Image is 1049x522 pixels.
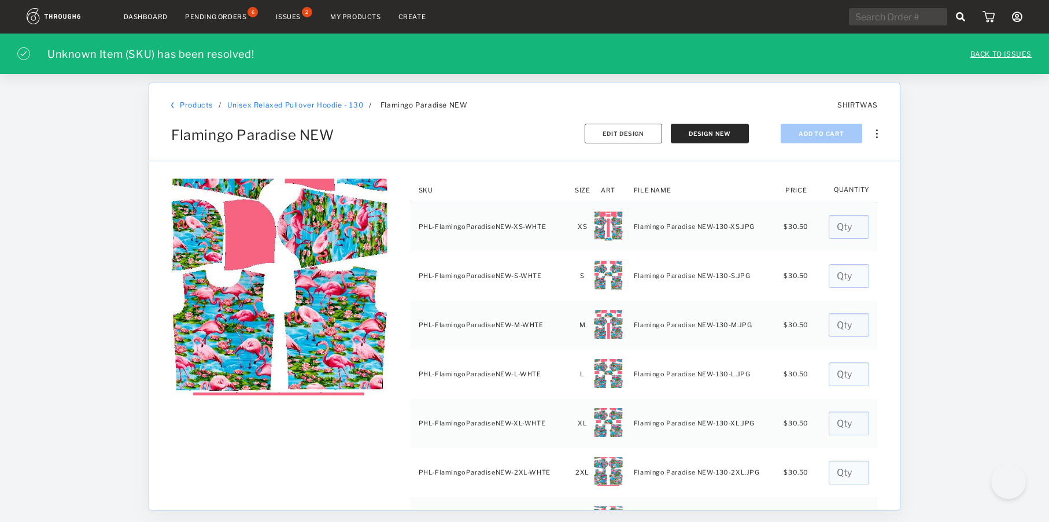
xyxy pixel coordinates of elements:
[171,102,174,109] img: back_bracket.f28aa67b.svg
[592,179,625,202] th: Art
[574,202,592,251] td: XS
[17,47,30,60] img: icon_checked_circle_white.316e0c70.svg
[574,179,592,202] th: Size
[782,179,811,202] th: Price
[248,7,258,17] div: 6
[585,124,662,143] button: Edit Design
[784,468,808,476] span: $ 30.50
[410,301,574,350] td: PHL-FlamingoParadiseNEW-M-WHTE
[398,13,426,21] a: Create
[47,48,254,60] div: Unknown Item (SKU) has been resolved!
[574,399,592,448] td: XL
[625,202,782,251] td: Flamingo Paradise NEW-130-XS.JPG
[574,301,592,350] td: M
[829,461,869,484] input: Qty
[625,448,782,497] td: Flamingo Paradise NEW-130-2XL.JPG
[970,42,1032,66] a: BACK TO ISSUES
[27,8,106,24] img: logo.1c10ca64.svg
[982,11,995,23] img: icon_cart.dab5cea1.svg
[302,7,312,17] div: 2
[276,12,313,22] a: Issues2
[369,101,372,109] span: /
[410,251,574,301] td: PHL-FlamingoParadiseNEW-S-WHTE
[171,127,334,143] span: Flamingo Paradise NEW
[829,215,869,239] input: Qty
[594,212,623,240] img: 4d6dead9-6440-4521-b850-23b49ed103f4-XS.jpg
[784,419,808,427] span: $ 30.50
[180,101,213,109] a: Products
[625,301,782,350] td: Flamingo Paradise NEW-130-M.JPG
[625,179,782,202] th: File Name
[227,101,364,109] a: Unisex Relaxed Pullover Hoodie - 130
[837,101,878,109] span: SHIRTWAS
[594,408,623,437] img: 31d3e94a-3d20-488f-9e16-bb8b9a03b2a8-XL.jpg
[829,313,869,337] input: Qty
[594,261,623,290] img: 759b11fa-d646-4698-8d66-b40e1ba1a728-S.jpg
[625,399,782,448] td: Flamingo Paradise NEW-130-XL.JPG
[784,370,808,378] span: $ 30.50
[829,362,869,386] input: Qty
[829,264,869,288] input: Qty
[185,12,258,22] a: Pending Orders6
[594,310,623,339] img: 07ed69f2-2987-4aea-bb17-dcbc34ab4181-M.jpg
[625,350,782,399] td: Flamingo Paradise NEW-130-L.JPG
[671,124,749,143] button: Design New
[410,448,574,497] td: PHL-FlamingoParadiseNEW-2XL-WHTE
[876,129,878,138] img: meatball_vertical.0c7b41df.svg
[574,251,592,301] td: S
[594,359,623,388] img: 33d3748d-1a12-4305-9f1e-fa54356faf62-L.jpg
[784,223,808,231] span: $ 30.50
[603,130,644,137] span: Edit Design
[625,251,782,301] td: Flamingo Paradise NEW-130-S.JPG
[784,321,808,329] span: $ 30.50
[849,8,947,25] input: Search Order #
[381,101,468,109] span: Flamingo Paradise NEW
[829,412,869,435] input: Qty
[784,272,808,280] span: $ 30.50
[781,124,862,143] button: Add To Cart
[991,464,1026,499] iframe: Toggle Customer Support
[185,13,246,21] div: Pending Orders
[594,457,623,486] img: ca28a852-f120-45c4-9a68-a0acc3bd68e5-2XL.jpg
[410,350,574,399] td: PHL-FlamingoParadiseNEW-L-WHTE
[574,350,592,399] td: L
[410,202,574,251] td: PHL-FlamingoParadiseNEW-XS-WHTE
[330,13,381,21] a: My Products
[410,179,574,202] th: SKU
[219,101,221,109] div: /
[276,13,301,21] div: Issues
[410,399,574,448] td: PHL-FlamingoParadiseNEW-XL-WHTE
[825,179,878,188] th: Quantity
[574,448,592,497] td: 2XL
[124,13,168,21] a: Dashboard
